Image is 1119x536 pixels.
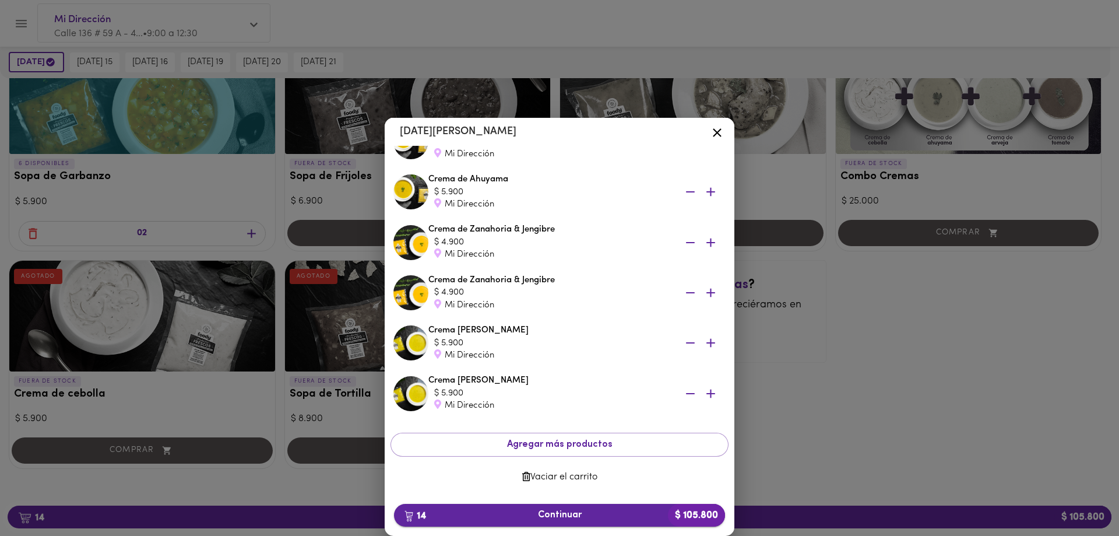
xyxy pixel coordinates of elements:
[1051,468,1107,524] iframe: Messagebird Livechat Widget
[390,466,729,489] button: Vaciar el carrito
[397,508,433,523] b: 14
[394,504,725,527] button: 14Continuar$ 105.800
[390,433,729,457] button: Agregar más productos
[434,387,667,400] div: $ 5.900
[393,376,428,411] img: Crema del Huerto
[434,198,667,211] div: Mi Dirección
[400,439,719,450] span: Agregar más productos
[434,248,667,261] div: Mi Dirección
[403,510,716,521] span: Continuar
[393,174,428,209] img: Crema de Ahuyama
[393,325,428,360] img: Crema del Huerto
[434,286,667,299] div: $ 4.900
[428,374,726,412] div: Crema [PERSON_NAME]
[428,223,726,261] div: Crema de Zanahoria & Jengibre
[434,236,667,248] div: $ 4.900
[404,510,413,522] img: cart.png
[428,324,726,362] div: Crema [PERSON_NAME]
[428,173,726,211] div: Crema de Ahuyama
[393,225,428,260] img: Crema de Zanahoria & Jengibre
[400,472,719,483] span: Vaciar el carrito
[668,504,725,527] b: $ 105.800
[434,148,667,160] div: Mi Dirección
[434,299,667,311] div: Mi Dirección
[428,274,726,311] div: Crema de Zanahoria & Jengibre
[434,400,667,412] div: Mi Dirección
[390,118,729,146] li: [DATE][PERSON_NAME]
[434,349,667,362] div: Mi Dirección
[434,337,667,349] div: $ 5.900
[434,186,667,198] div: $ 5.900
[393,275,428,310] img: Crema de Zanahoria & Jengibre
